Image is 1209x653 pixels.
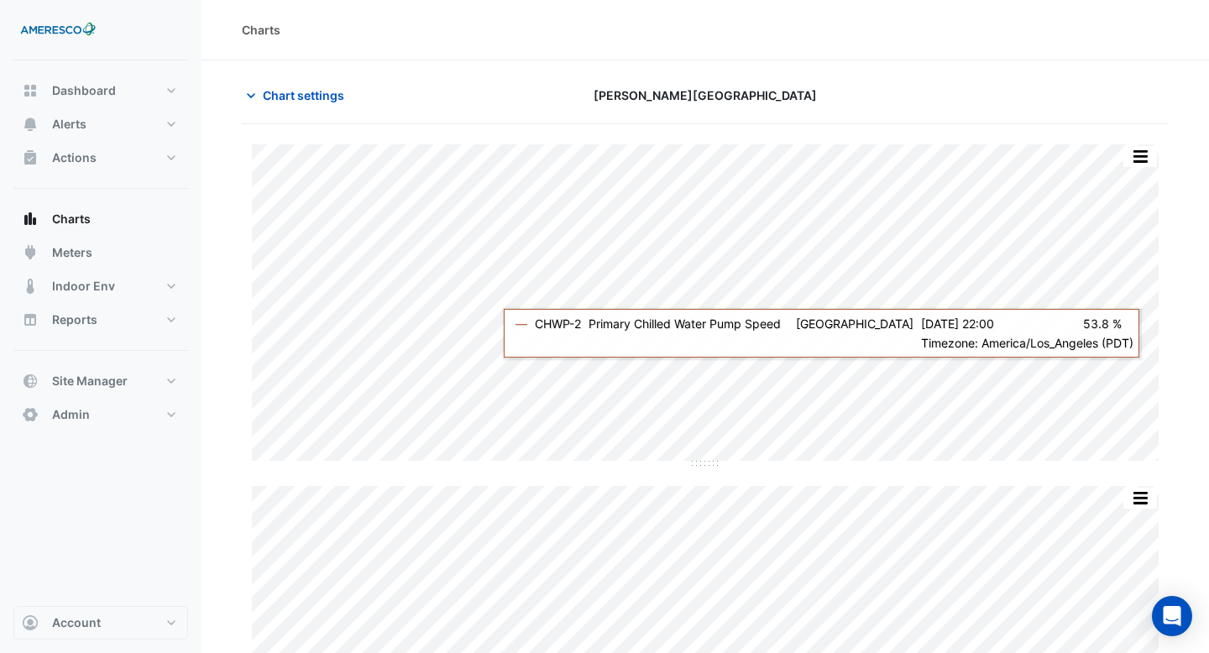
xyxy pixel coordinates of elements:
span: Charts [52,211,91,227]
app-icon: Reports [22,311,39,328]
button: Admin [13,398,188,431]
span: [PERSON_NAME][GEOGRAPHIC_DATA] [594,86,817,104]
app-icon: Actions [22,149,39,166]
button: Chart settings [242,81,355,110]
app-icon: Dashboard [22,82,39,99]
button: Actions [13,141,188,175]
button: More Options [1123,146,1157,167]
span: Account [52,614,101,631]
span: Chart settings [263,86,344,104]
button: Account [13,606,188,640]
button: Indoor Env [13,269,188,303]
span: Alerts [52,116,86,133]
div: Charts [242,21,280,39]
app-icon: Site Manager [22,373,39,389]
img: Company Logo [20,13,96,47]
span: Meters [52,244,92,261]
span: Site Manager [52,373,128,389]
app-icon: Meters [22,244,39,261]
span: Admin [52,406,90,423]
button: More Options [1123,488,1157,509]
app-icon: Admin [22,406,39,423]
span: Dashboard [52,82,116,99]
app-icon: Alerts [22,116,39,133]
button: Alerts [13,107,188,141]
app-icon: Charts [22,211,39,227]
button: Charts [13,202,188,236]
app-icon: Indoor Env [22,278,39,295]
button: Site Manager [13,364,188,398]
button: Dashboard [13,74,188,107]
span: Indoor Env [52,278,115,295]
button: Reports [13,303,188,337]
button: Meters [13,236,188,269]
span: Reports [52,311,97,328]
div: Open Intercom Messenger [1152,596,1192,636]
span: Actions [52,149,97,166]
